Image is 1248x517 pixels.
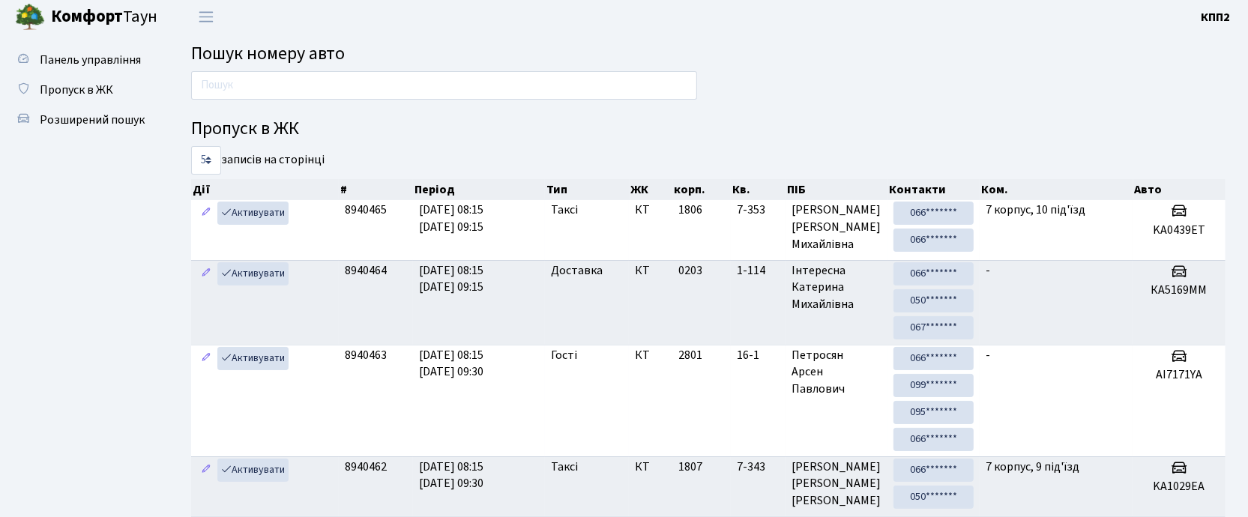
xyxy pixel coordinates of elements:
[51,4,123,28] b: Комфорт
[217,202,289,225] a: Активувати
[40,112,145,128] span: Розширений пошук
[197,262,215,285] a: Редагувати
[197,459,215,482] a: Редагувати
[888,179,980,200] th: Контакти
[40,82,113,98] span: Пропуск в ЖК
[731,179,786,200] th: Кв.
[1133,179,1226,200] th: Авто
[986,459,1079,475] span: 7 корпус, 9 під'їзд
[986,262,990,279] span: -
[7,45,157,75] a: Панель управління
[191,146,325,175] label: записів на сторінці
[635,459,666,476] span: КТ
[737,459,780,476] span: 7-343
[419,202,483,235] span: [DATE] 08:15 [DATE] 09:15
[217,347,289,370] a: Активувати
[191,71,697,100] input: Пошук
[1139,480,1220,494] h5: KA1029EA
[1139,223,1220,238] h5: KA0439ET
[635,347,666,364] span: КТ
[545,179,630,200] th: Тип
[413,179,545,200] th: Період
[792,202,882,253] span: [PERSON_NAME] [PERSON_NAME] Михайлівна
[986,202,1085,218] span: 7 корпус, 10 під'їзд
[737,202,780,219] span: 7-353
[345,202,387,218] span: 8940465
[191,118,1226,140] h4: Пропуск в ЖК
[419,347,483,381] span: [DATE] 08:15 [DATE] 09:30
[197,202,215,225] a: Редагувати
[678,347,702,363] span: 2801
[339,179,413,200] th: #
[673,179,731,200] th: корп.
[15,2,45,32] img: logo.png
[630,179,673,200] th: ЖК
[217,459,289,482] a: Активувати
[551,262,603,279] span: Доставка
[191,179,339,200] th: Дії
[197,347,215,370] a: Редагувати
[1139,368,1220,382] h5: AI7171YA
[792,262,882,314] span: Інтересна Катерина Михайлівна
[1139,283,1220,297] h5: КА5169ММ
[191,40,345,67] span: Пошук номеру авто
[1201,8,1230,26] a: КПП2
[980,179,1133,200] th: Ком.
[419,262,483,296] span: [DATE] 08:15 [DATE] 09:15
[345,262,387,279] span: 8940464
[217,262,289,285] a: Активувати
[678,202,702,218] span: 1806
[51,4,157,30] span: Таун
[40,52,141,68] span: Панель управління
[7,75,157,105] a: Пропуск в ЖК
[792,347,882,399] span: Петросян Арсен Павлович
[786,179,888,200] th: ПІБ
[635,202,666,219] span: КТ
[187,4,225,29] button: Переключити навігацію
[551,347,577,364] span: Гості
[678,459,702,475] span: 1807
[635,262,666,279] span: КТ
[737,262,780,279] span: 1-114
[986,347,990,363] span: -
[345,459,387,475] span: 8940462
[7,105,157,135] a: Розширений пошук
[678,262,702,279] span: 0203
[792,459,882,510] span: [PERSON_NAME] [PERSON_NAME] [PERSON_NAME]
[419,459,483,492] span: [DATE] 08:15 [DATE] 09:30
[551,202,578,219] span: Таксі
[737,347,780,364] span: 16-1
[1201,9,1230,25] b: КПП2
[551,459,578,476] span: Таксі
[345,347,387,363] span: 8940463
[191,146,221,175] select: записів на сторінці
